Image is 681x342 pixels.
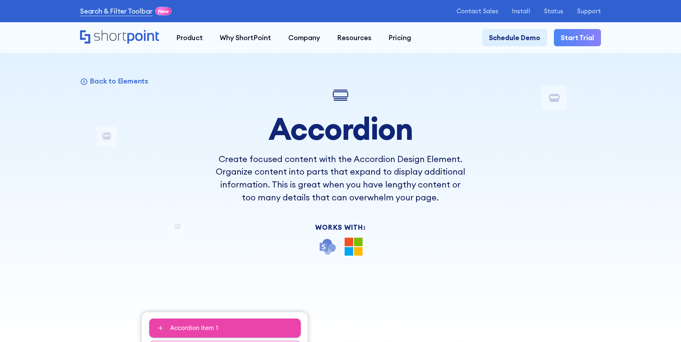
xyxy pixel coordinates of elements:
[80,76,148,86] a: Back to Elements
[213,112,468,146] h1: Accordion
[337,33,372,43] div: Resources
[318,238,336,256] img: SharePoint icon
[552,259,681,342] iframe: Chat Widget
[80,30,159,45] a: Home
[328,29,380,46] a: Resources
[345,238,363,256] img: Microsoft 365 logo
[80,6,153,16] a: Search & Filter Toolbar
[388,33,411,43] div: Pricing
[330,85,351,105] img: Accordion
[213,153,468,204] p: Create focused content with the Accordion Design Element. Organize content into parts that expand...
[544,8,563,14] a: Status
[176,33,203,43] div: Product
[211,29,280,46] a: Why ShortPoint
[577,8,601,14] a: Support
[482,29,547,46] a: Schedule Demo
[457,8,498,14] a: Contact Sales
[168,29,211,46] a: Product
[213,224,468,231] div: Works With:
[90,76,148,86] p: Back to Elements
[380,29,420,46] a: Pricing
[220,33,271,43] div: Why ShortPoint
[280,29,328,46] a: Company
[512,8,530,14] a: Install
[554,29,601,46] a: Start Trial
[288,33,320,43] div: Company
